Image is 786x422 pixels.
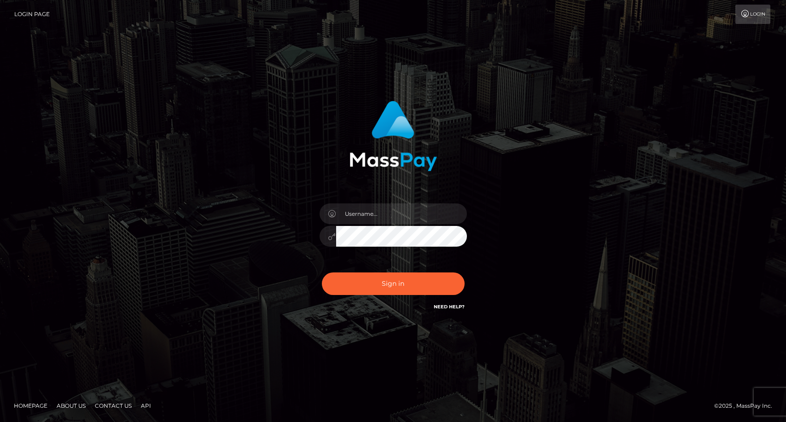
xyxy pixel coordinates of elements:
[91,399,135,413] a: Contact Us
[53,399,89,413] a: About Us
[336,203,467,224] input: Username...
[10,399,51,413] a: Homepage
[349,101,437,171] img: MassPay Login
[714,401,779,411] div: © 2025 , MassPay Inc.
[137,399,155,413] a: API
[735,5,770,24] a: Login
[322,272,465,295] button: Sign in
[14,5,50,24] a: Login Page
[434,304,465,310] a: Need Help?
